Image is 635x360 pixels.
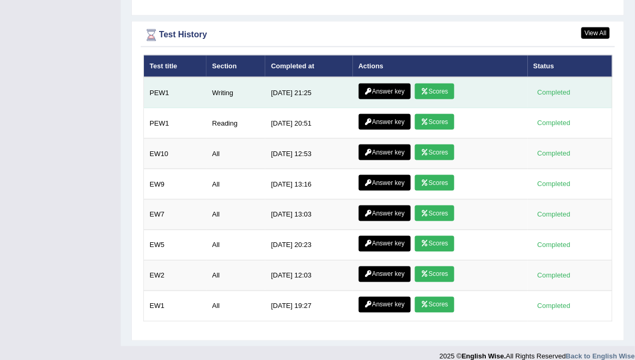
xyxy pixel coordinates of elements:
div: Completed [534,148,575,159]
td: [DATE] 21:25 [265,77,352,108]
a: View All [581,27,610,39]
a: Answer key [359,175,411,191]
th: Section [206,55,265,77]
div: Completed [534,209,575,220]
td: All [206,291,265,322]
td: [DATE] 20:23 [265,230,352,261]
a: Answer key [359,114,411,130]
div: Completed [534,270,575,281]
a: Answer key [359,266,411,282]
a: Scores [415,84,454,99]
a: Scores [415,145,454,160]
td: [DATE] 13:16 [265,169,352,200]
td: [DATE] 20:51 [265,108,352,139]
a: Scores [415,205,454,221]
td: EW9 [144,169,207,200]
a: Answer key [359,297,411,313]
td: [DATE] 12:03 [265,261,352,291]
td: PEW1 [144,108,207,139]
td: [DATE] 19:27 [265,291,352,322]
td: PEW1 [144,77,207,108]
th: Completed at [265,55,352,77]
td: Writing [206,77,265,108]
a: Answer key [359,145,411,160]
td: EW7 [144,200,207,230]
a: Scores [415,266,454,282]
a: Scores [415,236,454,252]
a: Answer key [359,84,411,99]
td: [DATE] 12:53 [265,139,352,169]
a: Answer key [359,205,411,221]
a: Scores [415,114,454,130]
a: Answer key [359,236,411,252]
td: EW1 [144,291,207,322]
td: EW10 [144,139,207,169]
div: Completed [534,301,575,312]
div: Completed [534,87,575,98]
div: Completed [534,240,575,251]
th: Test title [144,55,207,77]
th: Actions [353,55,528,77]
td: Reading [206,108,265,139]
td: All [206,261,265,291]
td: All [206,230,265,261]
td: EW5 [144,230,207,261]
td: [DATE] 13:03 [265,200,352,230]
div: Completed [534,118,575,129]
th: Status [528,55,612,77]
td: EW2 [144,261,207,291]
a: Scores [415,175,454,191]
td: All [206,200,265,230]
td: All [206,169,265,200]
div: Completed [534,179,575,190]
a: Scores [415,297,454,313]
td: All [206,139,265,169]
div: Test History [143,27,612,43]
